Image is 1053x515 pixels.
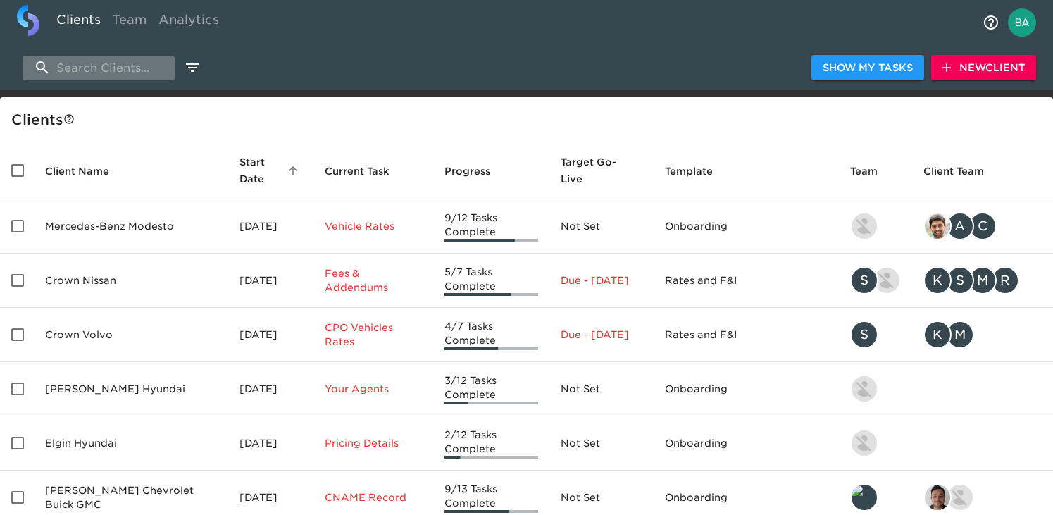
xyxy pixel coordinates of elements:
td: 5/7 Tasks Complete [433,254,549,308]
div: kevin.lo@roadster.com [850,429,901,457]
div: A [946,212,974,240]
button: edit [180,56,204,80]
div: M [968,266,997,294]
p: Fees & Addendums [325,266,423,294]
td: Not Set [549,199,654,254]
span: Team [850,163,896,180]
td: [PERSON_NAME] Hyundai [34,362,228,416]
td: Onboarding [654,362,839,416]
span: Client Name [45,163,127,180]
span: Show My Tasks [823,59,913,77]
input: search [23,56,175,80]
div: C [968,212,997,240]
td: [DATE] [228,308,313,362]
p: Pricing Details [325,436,423,450]
td: [DATE] [228,254,313,308]
td: Not Set [549,416,654,471]
div: savannah@roadster.com [850,321,901,349]
div: S [850,321,878,349]
div: Client s [11,108,1047,131]
div: sandeep@simplemnt.com, angelique.nurse@roadster.com, clayton.mandel@roadster.com [923,212,1042,240]
span: Start Date [239,154,302,187]
img: nikko.foster@roadster.com [947,485,973,510]
td: Rates and F&I [654,254,839,308]
td: Elgin Hyundai [34,416,228,471]
img: logo [17,5,39,36]
div: K [923,266,952,294]
p: Your Agents [325,382,423,396]
span: Target Go-Live [561,154,642,187]
a: Analytics [153,5,225,39]
td: 3/12 Tasks Complete [433,362,549,416]
div: kwilson@crowncars.com, sparent@crowncars.com, mcooley@crowncars.com, rrobins@crowncars.com [923,266,1042,294]
p: Vehicle Rates [325,219,423,233]
div: leland@roadster.com [850,483,901,511]
button: Show My Tasks [811,55,924,81]
td: Crown Nissan [34,254,228,308]
div: S [850,266,878,294]
div: savannah@roadster.com, austin@roadster.com [850,266,901,294]
td: Mercedes-Benz Modesto [34,199,228,254]
svg: This is a list of all of your clients and clients shared with you [63,113,75,125]
p: Due - [DATE] [561,328,642,342]
p: CNAME Record [325,490,423,504]
img: sandeep@simplemnt.com [925,213,950,239]
span: Current Task [325,163,408,180]
td: Onboarding [654,416,839,471]
td: Onboarding [654,199,839,254]
img: kevin.lo@roadster.com [852,376,877,402]
div: kwilson@crowncars.com, mcooley@crowncars.com [923,321,1042,349]
img: kevin.lo@roadster.com [852,430,877,456]
div: K [923,321,952,349]
td: [DATE] [228,416,313,471]
div: S [946,266,974,294]
p: Due - [DATE] [561,273,642,287]
td: Rates and F&I [654,308,839,362]
p: CPO Vehicles Rates [325,321,423,349]
a: Clients [51,5,106,39]
td: [DATE] [228,362,313,416]
button: notifications [974,6,1008,39]
div: kevin.lo@roadster.com [850,212,901,240]
div: sai@simplemnt.com, nikko.foster@roadster.com [923,483,1042,511]
span: This is the next Task in this Hub that should be completed [325,163,390,180]
img: leland@roadster.com [852,485,877,510]
img: Profile [1008,8,1036,37]
td: Not Set [549,362,654,416]
span: Progress [444,163,509,180]
img: kevin.lo@roadster.com [852,213,877,239]
img: austin@roadster.com [874,268,899,293]
div: kevin.lo@roadster.com [850,375,901,403]
td: [DATE] [228,199,313,254]
span: Calculated based on the start date and the duration of all Tasks contained in this Hub. [561,154,624,187]
button: NewClient [931,55,1036,81]
span: Template [665,163,731,180]
img: sai@simplemnt.com [925,485,950,510]
div: M [946,321,974,349]
div: R [991,266,1019,294]
td: 2/12 Tasks Complete [433,416,549,471]
span: Client Team [923,163,1002,180]
a: Team [106,5,153,39]
td: 4/7 Tasks Complete [433,308,549,362]
td: Crown Volvo [34,308,228,362]
span: New Client [942,59,1025,77]
td: 9/12 Tasks Complete [433,199,549,254]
